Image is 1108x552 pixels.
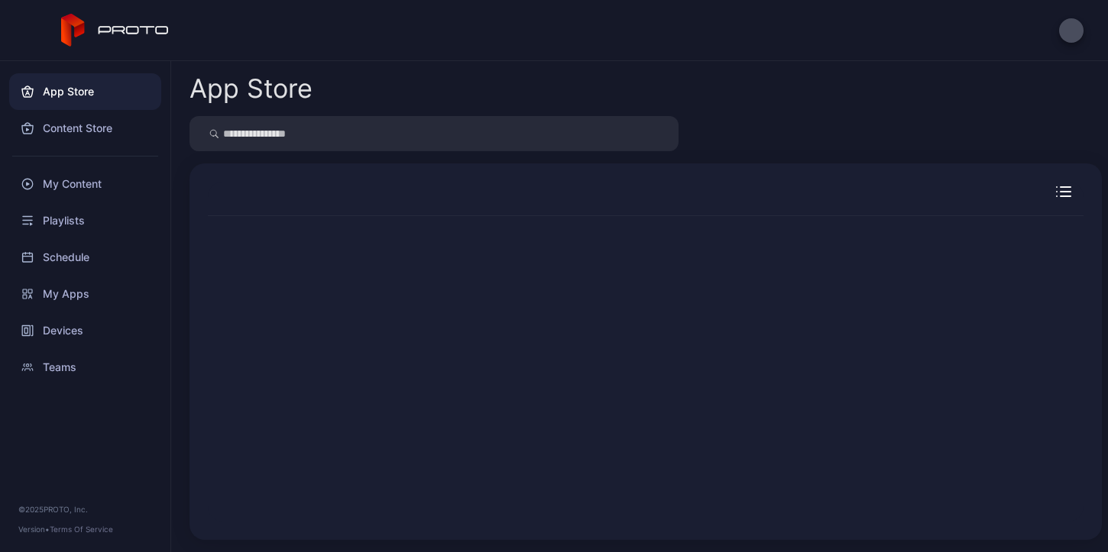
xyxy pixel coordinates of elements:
[9,110,161,147] a: Content Store
[18,525,50,534] span: Version •
[190,76,313,102] div: App Store
[9,276,161,312] a: My Apps
[9,239,161,276] a: Schedule
[9,73,161,110] a: App Store
[9,166,161,202] a: My Content
[9,312,161,349] a: Devices
[9,349,161,386] a: Teams
[9,202,161,239] a: Playlists
[50,525,113,534] a: Terms Of Service
[18,503,152,515] div: © 2025 PROTO, Inc.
